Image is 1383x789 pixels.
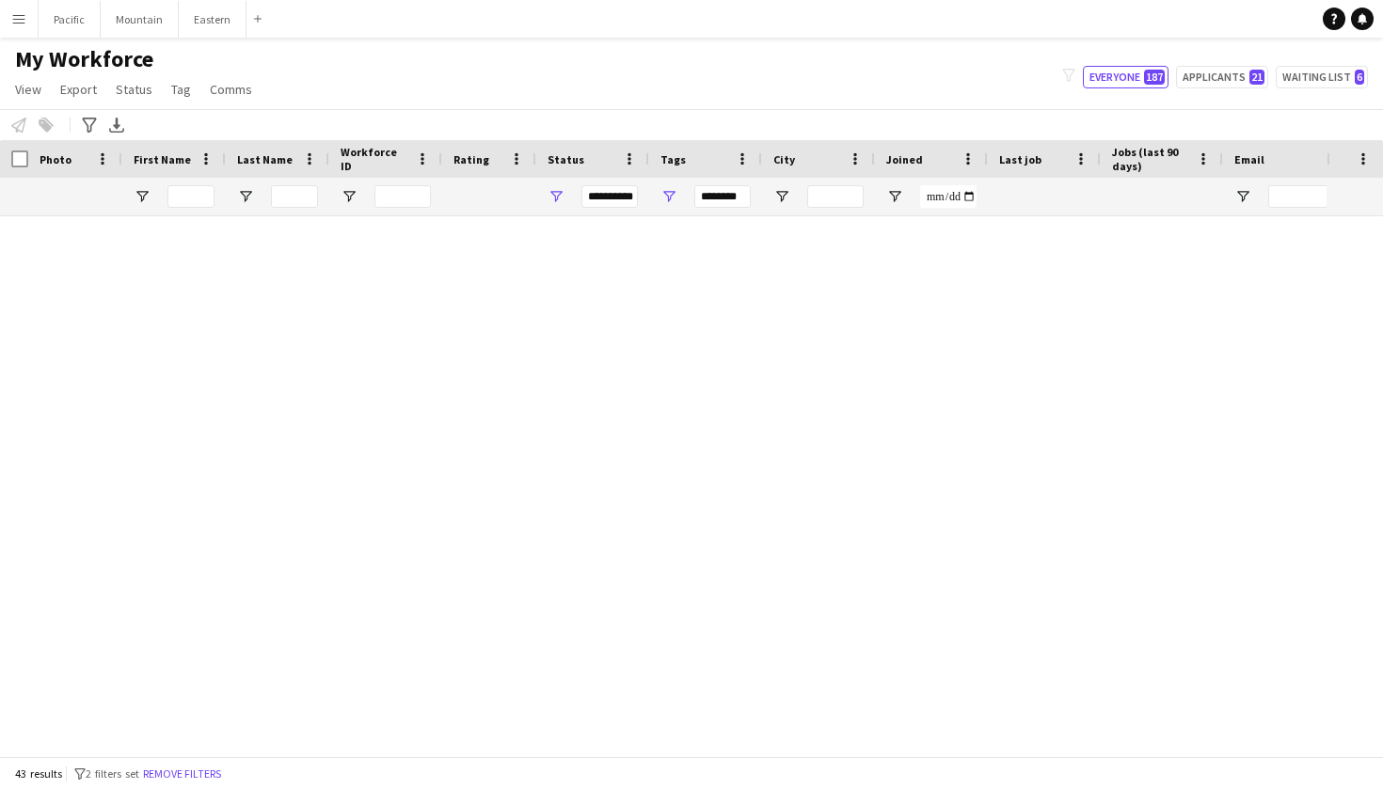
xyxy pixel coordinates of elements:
[1234,188,1251,205] button: Open Filter Menu
[134,188,151,205] button: Open Filter Menu
[15,45,153,73] span: My Workforce
[8,77,49,102] a: View
[548,152,584,166] span: Status
[15,81,41,98] span: View
[237,152,293,166] span: Last Name
[202,77,260,102] a: Comms
[1234,152,1264,166] span: Email
[886,152,923,166] span: Joined
[167,185,215,208] input: First Name Filter Input
[179,1,246,38] button: Eastern
[1276,66,1368,88] button: Waiting list6
[39,1,101,38] button: Pacific
[1176,66,1268,88] button: Applicants21
[1249,70,1264,85] span: 21
[210,81,252,98] span: Comms
[171,81,191,98] span: Tag
[660,188,677,205] button: Open Filter Menu
[108,77,160,102] a: Status
[1144,70,1165,85] span: 187
[773,152,795,166] span: City
[105,114,128,136] app-action-btn: Export XLSX
[694,185,751,208] input: Tags Filter Input
[374,185,431,208] input: Workforce ID Filter Input
[164,77,199,102] a: Tag
[773,188,790,205] button: Open Filter Menu
[1355,70,1364,85] span: 6
[341,145,408,173] span: Workforce ID
[134,152,191,166] span: First Name
[453,152,489,166] span: Rating
[886,188,903,205] button: Open Filter Menu
[53,77,104,102] a: Export
[139,764,225,784] button: Remove filters
[999,152,1041,166] span: Last job
[271,185,318,208] input: Last Name Filter Input
[1112,145,1189,173] span: Jobs (last 90 days)
[101,1,179,38] button: Mountain
[40,152,72,166] span: Photo
[807,185,864,208] input: City Filter Input
[1083,66,1168,88] button: Everyone187
[86,766,139,781] span: 2 filters set
[920,185,977,208] input: Joined Filter Input
[237,188,254,205] button: Open Filter Menu
[116,81,152,98] span: Status
[660,152,686,166] span: Tags
[78,114,101,136] app-action-btn: Advanced filters
[60,81,97,98] span: Export
[341,188,358,205] button: Open Filter Menu
[548,188,564,205] button: Open Filter Menu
